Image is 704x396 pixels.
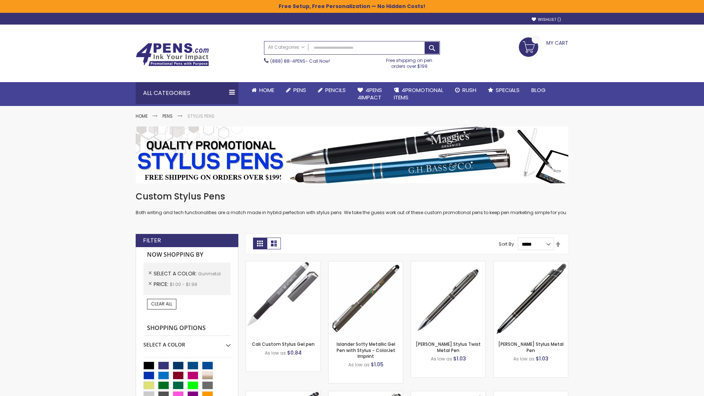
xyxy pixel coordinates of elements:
[136,82,238,104] div: All Categories
[449,82,482,98] a: Rush
[136,191,568,202] h1: Custom Stylus Pens
[352,82,388,106] a: 4Pens4impact
[411,261,485,267] a: Colter Stylus Twist Metal Pen-Gunmetal
[264,41,308,54] a: All Categories
[170,281,197,287] span: $1.00 - $1.99
[143,236,161,245] strong: Filter
[136,191,568,216] div: Both writing and tech functionalities are a match made in hybrid perfection with stylus pens. We ...
[270,58,305,64] a: (888) 88-4PENS
[494,261,568,267] a: Olson Stylus Metal Pen-Gunmetal
[394,86,443,101] span: 4PROMOTIONAL ITEMS
[462,86,476,94] span: Rush
[531,86,546,94] span: Blog
[357,86,382,101] span: 4Pens 4impact
[494,261,568,336] img: Olson Stylus Metal Pen-Gunmetal
[198,271,221,277] span: Gunmetal
[162,113,173,119] a: Pens
[136,43,209,66] img: 4Pens Custom Pens and Promotional Products
[246,261,320,336] img: Cali Custom Stylus Gel pen-Gunmetal
[525,82,551,98] a: Blog
[416,341,481,353] a: [PERSON_NAME] Stylus Twist Metal Pen
[496,86,520,94] span: Specials
[532,17,561,22] a: Wishlist
[536,355,549,362] span: $1.03
[136,113,148,119] a: Home
[143,320,231,336] strong: Shopping Options
[268,44,305,50] span: All Categories
[151,301,172,307] span: Clear All
[253,238,267,249] strong: Grid
[147,299,176,309] a: Clear All
[136,126,568,183] img: Stylus Pens
[259,86,274,94] span: Home
[270,58,330,64] span: - Call Now!
[371,361,384,368] span: $1.05
[143,336,231,348] div: Select A Color
[312,82,352,98] a: Pencils
[329,261,403,267] a: Islander Softy Metallic Gel Pen with Stylus - ColorJet Imprint-Gunmetal
[411,261,485,336] img: Colter Stylus Twist Metal Pen-Gunmetal
[499,241,514,247] label: Sort By
[348,362,370,368] span: As low as
[498,341,564,353] a: [PERSON_NAME] Stylus Metal Pen
[453,355,466,362] span: $1.03
[337,341,395,359] a: Islander Softy Metallic Gel Pen with Stylus - ColorJet Imprint
[287,349,302,356] span: $0.84
[252,341,315,347] a: Cali Custom Stylus Gel pen
[293,86,306,94] span: Pens
[482,82,525,98] a: Specials
[513,356,535,362] span: As low as
[280,82,312,98] a: Pens
[143,247,231,263] strong: Now Shopping by
[388,82,449,106] a: 4PROMOTIONALITEMS
[154,280,170,288] span: Price
[431,356,452,362] span: As low as
[246,261,320,267] a: Cali Custom Stylus Gel pen-Gunmetal
[325,86,346,94] span: Pencils
[187,113,214,119] strong: Stylus Pens
[265,350,286,356] span: As low as
[329,261,403,336] img: Islander Softy Metallic Gel Pen with Stylus - ColorJet Imprint-Gunmetal
[246,82,280,98] a: Home
[154,270,198,277] span: Select A Color
[379,55,440,69] div: Free shipping on pen orders over $199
